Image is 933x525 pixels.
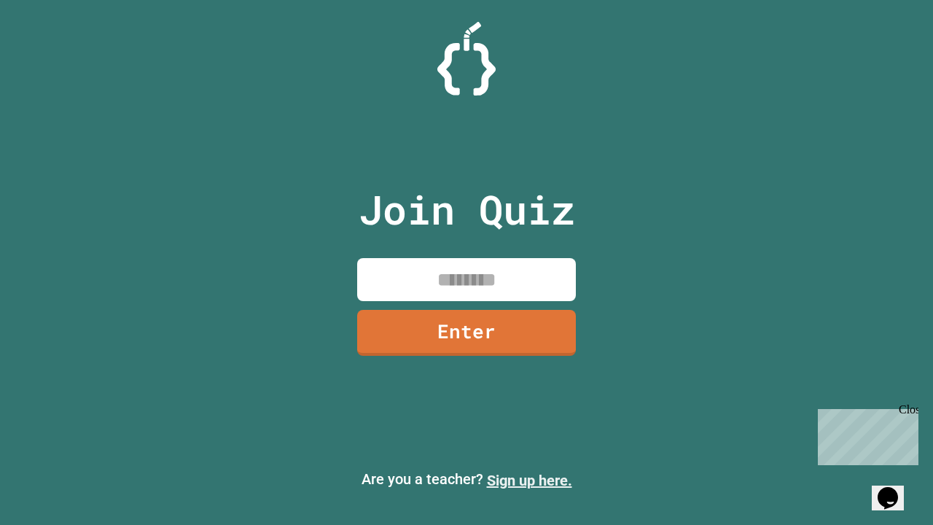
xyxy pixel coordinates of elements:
iframe: chat widget [812,403,918,465]
p: Join Quiz [359,179,575,240]
iframe: chat widget [872,467,918,510]
p: Are you a teacher? [12,468,921,491]
img: Logo.svg [437,22,496,96]
a: Sign up here. [487,472,572,489]
a: Enter [357,310,576,356]
div: Chat with us now!Close [6,6,101,93]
